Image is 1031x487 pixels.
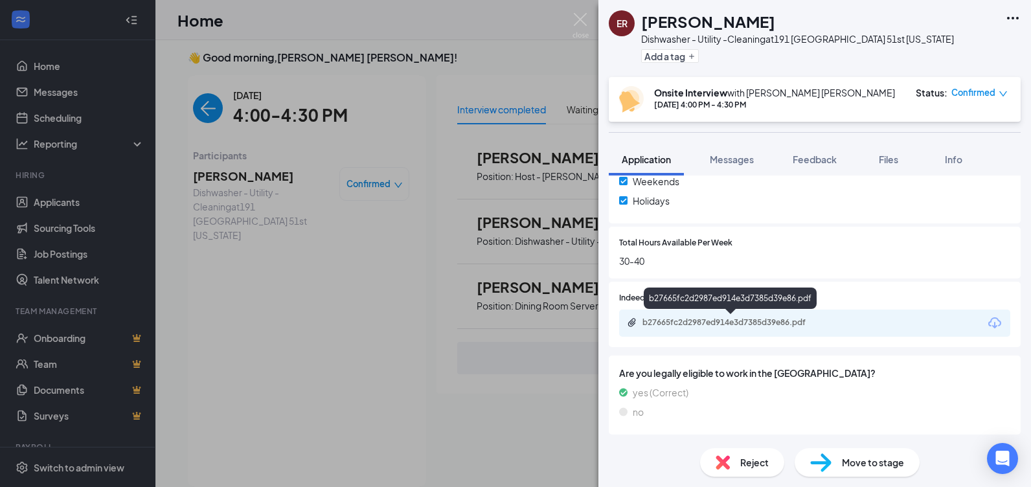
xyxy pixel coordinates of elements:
div: b27665fc2d2987ed914e3d7385d39e86.pdf [642,317,824,328]
span: Reject [740,455,769,470]
div: Open Intercom Messenger [987,443,1018,474]
span: Info [945,153,962,165]
span: 30-40 [619,254,1010,268]
span: Holidays [633,194,670,208]
div: b27665fc2d2987ed914e3d7385d39e86.pdf [644,288,817,309]
span: Feedback [793,153,837,165]
span: no [633,405,644,419]
a: Paperclipb27665fc2d2987ed914e3d7385d39e86.pdf [627,317,837,330]
div: Dishwasher - Utility -Cleaning at 191 [GEOGRAPHIC_DATA] 51st [US_STATE] [641,32,954,45]
span: Files [879,153,898,165]
span: Weekends [633,174,679,188]
button: PlusAdd a tag [641,49,699,63]
svg: Download [987,315,1003,331]
svg: Ellipses [1005,10,1021,26]
div: with [PERSON_NAME] [PERSON_NAME] [654,86,895,99]
span: Are you legally eligible to work in the [GEOGRAPHIC_DATA]? [619,366,1010,380]
span: Messages [710,153,754,165]
b: Onsite Interview [654,87,727,98]
svg: Plus [688,52,696,60]
div: Status : [916,86,947,99]
h1: [PERSON_NAME] [641,10,775,32]
span: yes (Correct) [633,385,688,400]
svg: Paperclip [627,317,637,328]
div: ER [617,17,628,30]
span: Confirmed [951,86,995,99]
div: [DATE] 4:00 PM - 4:30 PM [654,99,895,110]
span: Application [622,153,671,165]
span: Move to stage [842,455,904,470]
span: down [999,89,1008,98]
span: Indeed Resume [619,292,676,304]
span: Total Hours Available Per Week [619,237,732,249]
